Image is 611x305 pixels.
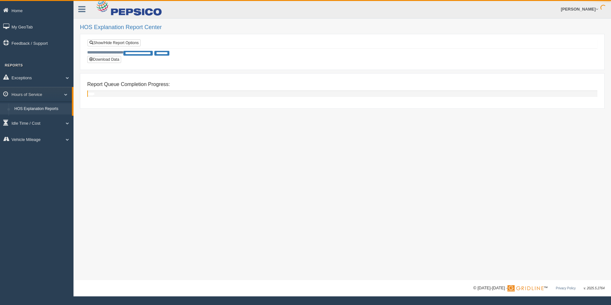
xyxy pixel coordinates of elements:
span: v. 2025.5.2764 [584,286,605,290]
img: Gridline [507,285,544,292]
div: © [DATE]-[DATE] - ™ [473,285,605,292]
a: Show/Hide Report Options [88,39,141,46]
button: Download Data [87,56,121,63]
a: Privacy Policy [556,286,576,290]
h4: Report Queue Completion Progress: [87,82,597,87]
a: HOS Explanation Reports [12,103,72,115]
a: HOS Violation Audit Reports [12,114,72,126]
h2: HOS Explanation Report Center [80,24,605,31]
